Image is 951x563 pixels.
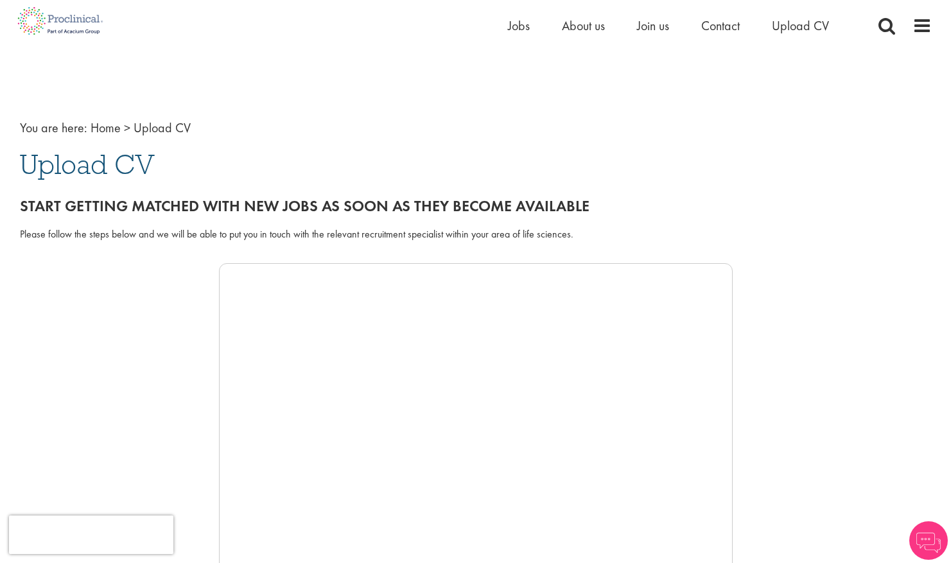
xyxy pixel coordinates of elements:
[20,198,932,214] h2: Start getting matched with new jobs as soon as they become available
[637,17,669,34] a: Join us
[91,119,121,136] a: breadcrumb link
[124,119,130,136] span: >
[20,119,87,136] span: You are here:
[508,17,530,34] a: Jobs
[20,227,932,242] div: Please follow the steps below and we will be able to put you in touch with the relevant recruitme...
[20,147,155,182] span: Upload CV
[772,17,829,34] a: Upload CV
[909,521,948,560] img: Chatbot
[134,119,191,136] span: Upload CV
[701,17,740,34] a: Contact
[9,515,173,554] iframe: reCAPTCHA
[562,17,605,34] a: About us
